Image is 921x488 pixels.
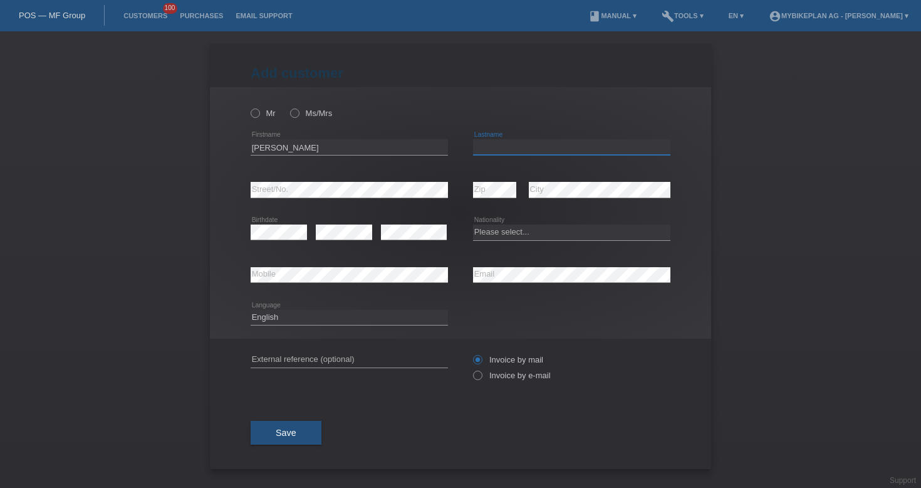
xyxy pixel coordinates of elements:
[251,109,259,117] input: Mr
[174,12,229,19] a: Purchases
[290,109,332,118] label: Ms/Mrs
[117,12,174,19] a: Customers
[890,476,916,485] a: Support
[163,3,178,14] span: 100
[276,428,296,438] span: Save
[473,371,551,380] label: Invoice by e-mail
[251,421,321,445] button: Save
[722,12,750,19] a: EN ▾
[582,12,643,19] a: bookManual ▾
[19,11,85,20] a: POS — MF Group
[473,355,543,364] label: Invoice by mail
[588,10,601,23] i: book
[762,12,915,19] a: account_circleMybikeplan AG - [PERSON_NAME] ▾
[662,10,674,23] i: build
[251,109,276,118] label: Mr
[655,12,710,19] a: buildTools ▾
[251,65,670,81] h1: Add customer
[473,355,481,371] input: Invoice by mail
[769,10,781,23] i: account_circle
[473,371,481,386] input: Invoice by e-mail
[229,12,298,19] a: Email Support
[290,109,298,117] input: Ms/Mrs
